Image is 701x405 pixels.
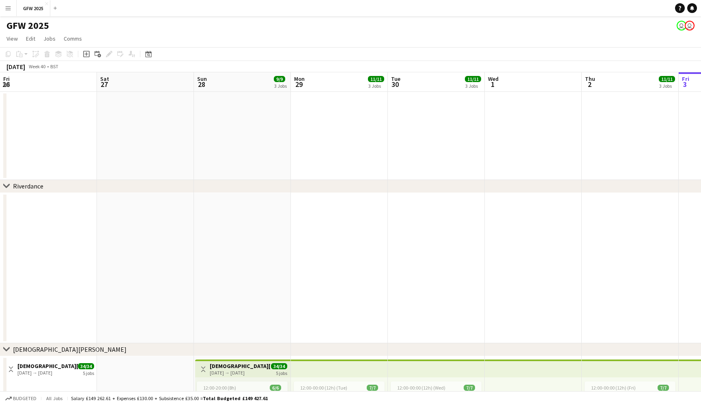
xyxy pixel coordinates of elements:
[13,182,43,190] div: Riverdance
[659,83,675,89] div: 3 Jobs
[100,75,109,82] span: Sat
[13,396,37,401] span: Budgeted
[83,369,94,376] div: 5 jobs
[584,80,595,89] span: 2
[658,385,669,391] span: 7/7
[26,35,35,42] span: Edit
[13,345,127,353] div: [DEMOGRAPHIC_DATA][PERSON_NAME]
[17,370,78,376] div: [DATE] → [DATE]
[488,75,499,82] span: Wed
[368,76,384,82] span: 11/11
[43,35,56,42] span: Jobs
[17,362,78,370] h3: [DEMOGRAPHIC_DATA][PERSON_NAME] O2 (Can do all dates)
[4,394,38,403] button: Budgeted
[210,362,270,370] h3: [DEMOGRAPHIC_DATA][PERSON_NAME] O2 (Can do all dates)
[6,35,18,42] span: View
[45,395,64,401] span: All jobs
[487,80,499,89] span: 1
[271,363,287,369] span: 34/34
[99,80,109,89] span: 27
[50,63,58,69] div: BST
[464,385,475,391] span: 7/7
[293,80,305,89] span: 29
[60,33,85,44] a: Comms
[274,76,285,82] span: 9/9
[685,21,695,30] app-user-avatar: Mike Bolton
[197,75,207,82] span: Sun
[210,370,270,376] div: [DATE] → [DATE]
[203,385,236,391] span: 12:00-20:00 (8h)
[203,395,268,401] span: Total Budgeted £149 427.61
[6,19,49,32] h1: GFW 2025
[368,83,384,89] div: 3 Jobs
[276,369,287,376] div: 5 jobs
[3,75,10,82] span: Fri
[294,75,305,82] span: Mon
[659,76,675,82] span: 11/11
[78,363,94,369] span: 34/34
[677,21,686,30] app-user-avatar: Mike Bolton
[591,385,636,391] span: 12:00-00:00 (12h) (Fri)
[397,385,445,391] span: 12:00-00:00 (12h) (Wed)
[3,33,21,44] a: View
[17,0,50,16] button: GFW 2025
[6,63,25,71] div: [DATE]
[300,385,347,391] span: 12:00-00:00 (12h) (Tue)
[390,80,400,89] span: 30
[681,80,689,89] span: 3
[71,395,268,401] div: Salary £149 262.61 + Expenses £130.00 + Subsistence £35.00 =
[465,83,481,89] div: 3 Jobs
[274,83,287,89] div: 3 Jobs
[270,385,281,391] span: 6/6
[196,80,207,89] span: 28
[2,80,10,89] span: 26
[23,33,39,44] a: Edit
[465,76,481,82] span: 11/11
[367,385,378,391] span: 7/7
[585,75,595,82] span: Thu
[27,63,47,69] span: Week 40
[682,75,689,82] span: Fri
[40,33,59,44] a: Jobs
[64,35,82,42] span: Comms
[391,75,400,82] span: Tue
